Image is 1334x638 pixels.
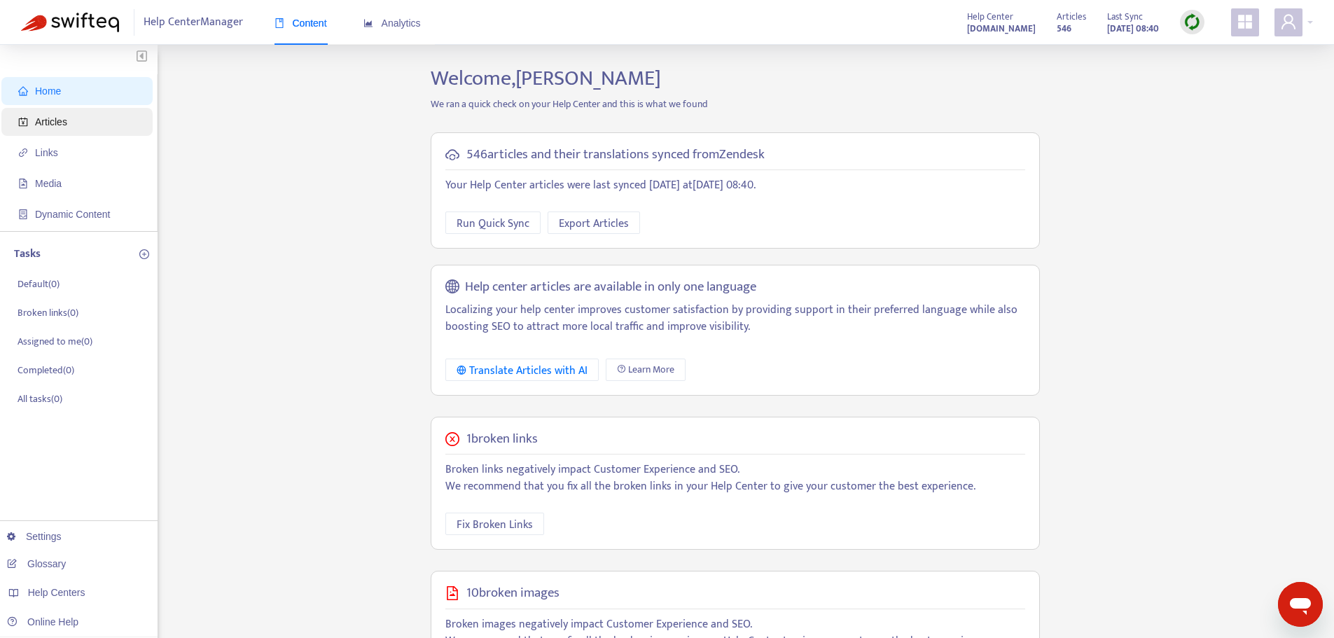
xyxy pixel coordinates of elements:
[18,305,78,320] p: Broken links ( 0 )
[35,85,61,97] span: Home
[445,302,1025,335] p: Localizing your help center improves customer satisfaction by providing support in their preferre...
[420,97,1050,111] p: We ran a quick check on your Help Center and this is what we found
[967,9,1013,25] span: Help Center
[139,249,149,259] span: plus-circle
[1057,21,1071,36] strong: 546
[967,21,1036,36] strong: [DOMAIN_NAME]
[559,215,629,233] span: Export Articles
[18,391,62,406] p: All tasks ( 0 )
[7,531,62,542] a: Settings
[1278,582,1323,627] iframe: Button to launch messaging window
[35,147,58,158] span: Links
[457,516,533,534] span: Fix Broken Links
[275,18,284,28] span: book
[445,279,459,296] span: global
[1237,13,1253,30] span: appstore
[21,13,119,32] img: Swifteq
[465,279,756,296] h5: Help center articles are available in only one language
[1107,9,1143,25] span: Last Sync
[606,359,686,381] a: Learn More
[363,18,421,29] span: Analytics
[18,209,28,219] span: container
[466,585,560,602] h5: 10 broken images
[18,334,92,349] p: Assigned to me ( 0 )
[18,86,28,96] span: home
[18,277,60,291] p: Default ( 0 )
[1057,9,1086,25] span: Articles
[144,9,243,36] span: Help Center Manager
[35,178,62,189] span: Media
[35,209,110,220] span: Dynamic Content
[457,362,588,380] div: Translate Articles with AI
[548,211,640,234] button: Export Articles
[18,117,28,127] span: account-book
[457,215,529,233] span: Run Quick Sync
[7,558,66,569] a: Glossary
[466,431,538,448] h5: 1 broken links
[1183,13,1201,31] img: sync.dc5367851b00ba804db3.png
[445,359,599,381] button: Translate Articles with AI
[445,432,459,446] span: close-circle
[18,148,28,158] span: link
[1107,21,1159,36] strong: [DATE] 08:40
[445,586,459,600] span: file-image
[967,20,1036,36] a: [DOMAIN_NAME]
[1280,13,1297,30] span: user
[466,147,765,163] h5: 546 articles and their translations synced from Zendesk
[445,148,459,162] span: cloud-sync
[28,587,85,598] span: Help Centers
[275,18,327,29] span: Content
[445,513,544,535] button: Fix Broken Links
[35,116,67,127] span: Articles
[18,363,74,377] p: Completed ( 0 )
[14,246,41,263] p: Tasks
[363,18,373,28] span: area-chart
[628,362,674,377] span: Learn More
[445,211,541,234] button: Run Quick Sync
[445,462,1025,495] p: Broken links negatively impact Customer Experience and SEO. We recommend that you fix all the bro...
[445,177,1025,194] p: Your Help Center articles were last synced [DATE] at [DATE] 08:40 .
[18,179,28,188] span: file-image
[7,616,78,627] a: Online Help
[431,61,661,96] span: Welcome, [PERSON_NAME]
